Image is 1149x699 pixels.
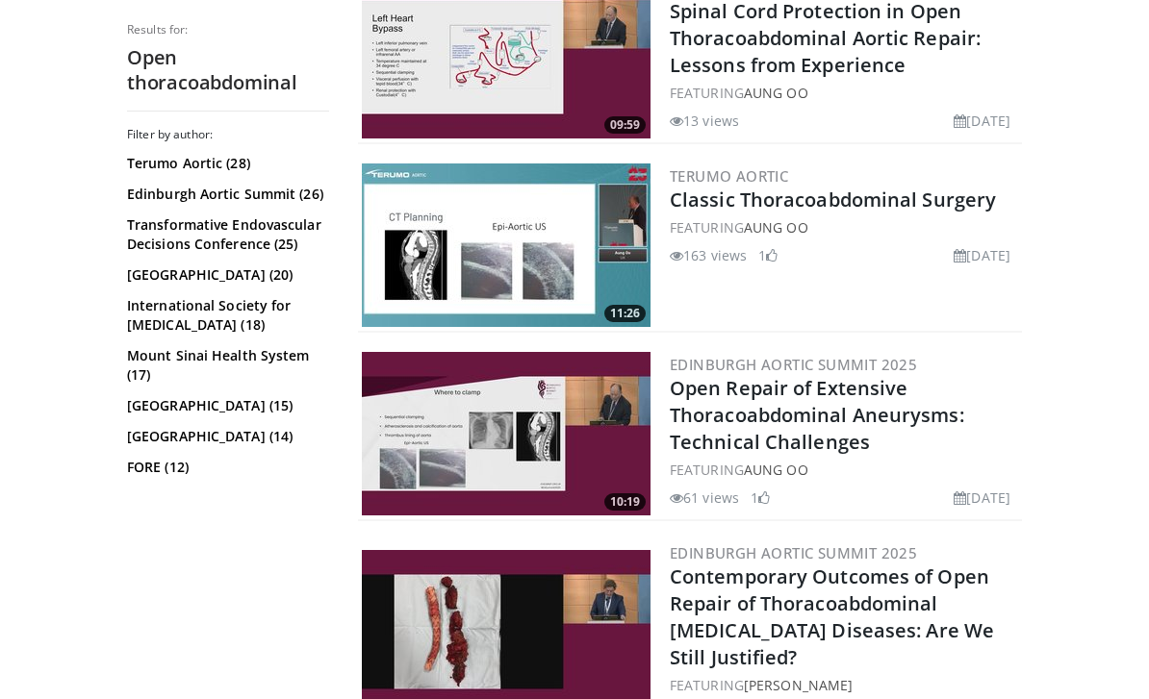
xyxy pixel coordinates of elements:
li: 13 views [670,111,739,131]
span: 10:19 [604,493,646,511]
a: International Society for [MEDICAL_DATA] (18) [127,296,324,335]
a: Open Repair of Extensive Thoracoabdominal Aneurysms: Technical Challenges [670,375,964,455]
li: [DATE] [954,111,1010,131]
a: FORE (12) [127,458,324,477]
a: Aung Oo [744,461,808,479]
a: Mount Sinai Health System (17) [127,346,324,385]
a: [GEOGRAPHIC_DATA] (15) [127,396,324,415]
a: Edinburgh Aortic Summit (26) [127,185,324,204]
a: Contemporary Outcomes of Open Repair of Thoracoabdominal [MEDICAL_DATA] Diseases: Are We Still Ju... [670,563,994,670]
a: Classic Thoracoabdominal Surgery [670,187,996,212]
h2: Open thoracoabdominal [127,45,329,95]
a: Terumo Aortic (28) [127,154,324,173]
li: [DATE] [954,245,1010,265]
a: [GEOGRAPHIC_DATA] (20) [127,265,324,285]
a: 11:26 [362,163,651,327]
div: FEATURING [670,675,1018,695]
a: Edinburgh Aortic Summit 2025 [670,355,917,374]
div: FEATURING [670,217,1018,237]
a: Aung Oo [744,84,808,102]
img: 757567e5-e9a7-4546-90f2-a94897ffeb82.300x170_q85_crop-smart_upscale.jpg [362,352,651,515]
a: Aung Oo [744,218,808,237]
a: Transformative Endovascular Decisions Conference (25) [127,215,324,254]
p: Results for: [127,22,329,37]
li: 61 views [670,487,739,508]
a: Terumo Aortic [670,166,788,186]
a: [GEOGRAPHIC_DATA] (14) [127,427,324,446]
h3: Filter by author: [127,127,329,142]
li: 1 [758,245,778,265]
img: b21dd8f5-e83b-4fb1-be32-60537ec444f0.300x170_q85_crop-smart_upscale.jpg [362,163,651,327]
span: 09:59 [604,116,646,134]
a: [PERSON_NAME] [744,676,853,694]
a: Edinburgh Aortic Summit 2025 [670,543,917,562]
span: 11:26 [604,305,646,322]
div: FEATURING [670,460,1018,480]
li: 1 [751,487,770,508]
div: FEATURING [670,83,1018,103]
li: 163 views [670,245,747,265]
a: 10:19 [362,352,651,515]
li: [DATE] [954,487,1010,508]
